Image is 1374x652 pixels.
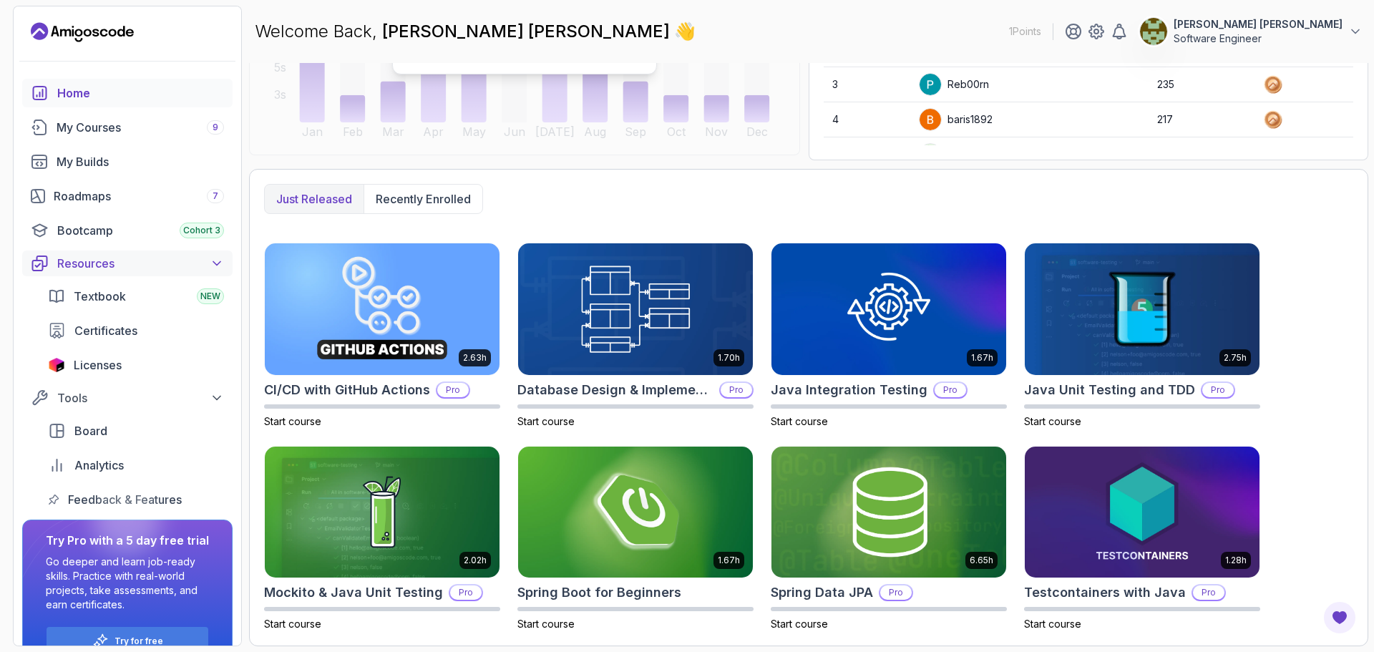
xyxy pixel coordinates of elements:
h2: Java Unit Testing and TDD [1024,380,1195,400]
p: Software Engineer [1174,31,1343,46]
img: jetbrains icon [48,358,65,372]
img: Database Design & Implementation card [518,243,753,375]
h2: Spring Boot for Beginners [517,583,681,603]
a: Try for free [114,636,163,647]
a: Testcontainers with Java card1.28hTestcontainers with JavaProStart course [1024,446,1260,632]
p: Go deeper and learn job-ready skills. Practice with real-world projects, take assessments, and ea... [46,555,209,612]
p: 6.65h [970,555,993,566]
td: 217 [1149,102,1255,137]
span: [PERSON_NAME] [PERSON_NAME] [382,21,674,42]
td: 3 [824,67,910,102]
button: Tools [22,385,233,411]
img: Spring Data JPA card [771,447,1006,578]
a: Mockito & Java Unit Testing card2.02hMockito & Java Unit TestingProStart course [264,446,500,632]
span: Licenses [74,356,122,374]
p: [PERSON_NAME] [PERSON_NAME] [1174,17,1343,31]
img: Testcontainers with Java card [1025,447,1259,578]
span: Analytics [74,457,124,474]
p: Just released [276,190,352,208]
button: Recently enrolled [364,185,482,213]
p: Pro [880,585,912,600]
span: Start course [771,618,828,630]
img: user profile image [920,74,941,95]
span: 9 [213,122,218,133]
div: Home [57,84,224,102]
a: Database Design & Implementation card1.70hDatabase Design & ImplementationProStart course [517,243,754,429]
a: certificates [39,316,233,345]
div: Justuus [919,143,983,166]
div: My Courses [57,119,224,136]
a: home [22,79,233,107]
a: courses [22,113,233,142]
a: Spring Data JPA card6.65hSpring Data JPAProStart course [771,446,1007,632]
button: Resources [22,250,233,276]
img: Spring Boot for Beginners card [518,447,753,578]
img: user profile image [920,109,941,130]
h2: Mockito & Java Unit Testing [264,583,443,603]
div: Tools [57,389,224,407]
td: 215 [1149,137,1255,172]
p: Recently enrolled [376,190,471,208]
p: Pro [935,383,966,397]
a: bootcamp [22,216,233,245]
img: Mockito & Java Unit Testing card [265,447,500,578]
p: Pro [1202,383,1234,397]
a: textbook [39,282,233,311]
a: analytics [39,451,233,480]
p: 1.28h [1225,555,1247,566]
div: Bootcamp [57,222,224,239]
span: Start course [264,618,321,630]
p: 1 Points [1009,24,1041,39]
a: roadmaps [22,182,233,210]
p: 2.63h [463,352,487,364]
a: CI/CD with GitHub Actions card2.63hCI/CD with GitHub ActionsProStart course [264,243,500,429]
button: Just released [265,185,364,213]
div: baris1892 [919,108,993,131]
a: Spring Boot for Beginners card1.67hSpring Boot for BeginnersStart course [517,446,754,632]
img: default monster avatar [920,144,941,165]
div: Roadmaps [54,188,224,205]
div: My Builds [57,153,224,170]
td: 4 [824,102,910,137]
td: 235 [1149,67,1255,102]
span: Start course [517,618,575,630]
button: Open Feedback Button [1322,600,1357,635]
a: board [39,417,233,445]
span: Start course [1024,618,1081,630]
p: 2.75h [1224,352,1247,364]
h2: Java Integration Testing [771,380,927,400]
span: 7 [213,190,218,202]
span: Feedback & Features [68,491,182,508]
p: 1.67h [718,555,740,566]
span: Certificates [74,322,137,339]
span: Cohort 3 [183,225,220,236]
button: user profile image[PERSON_NAME] [PERSON_NAME]Software Engineer [1139,17,1363,46]
p: Welcome Back, [255,20,696,43]
p: 1.70h [718,352,740,364]
td: 5 [824,137,910,172]
p: Pro [450,585,482,600]
p: 2.02h [464,555,487,566]
p: 1.67h [971,352,993,364]
p: Pro [437,383,469,397]
p: Pro [1193,585,1224,600]
p: Pro [721,383,752,397]
span: Textbook [74,288,126,305]
h2: Testcontainers with Java [1024,583,1186,603]
a: feedback [39,485,233,514]
span: Start course [771,415,828,427]
img: user profile image [1140,18,1167,45]
h2: Spring Data JPA [771,583,873,603]
a: builds [22,147,233,176]
a: licenses [39,351,233,379]
span: Board [74,422,107,439]
h2: Database Design & Implementation [517,380,713,400]
img: Java Unit Testing and TDD card [1025,243,1259,375]
a: Java Unit Testing and TDD card2.75hJava Unit Testing and TDDProStart course [1024,243,1260,429]
h2: CI/CD with GitHub Actions [264,380,430,400]
img: CI/CD with GitHub Actions card [265,243,500,375]
span: Start course [517,415,575,427]
img: Java Integration Testing card [771,243,1006,375]
div: Resources [57,255,224,272]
